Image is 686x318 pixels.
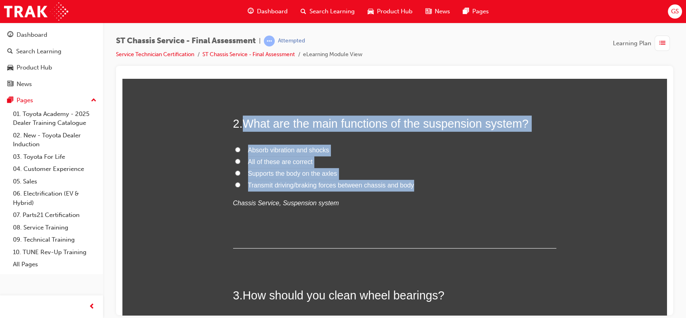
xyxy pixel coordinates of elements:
[668,4,682,19] button: GS
[10,246,100,259] a: 10. TUNE Rev-Up Training
[3,60,100,75] a: Product Hub
[7,64,13,72] span: car-icon
[10,209,100,221] a: 07. Parts21 Certification
[7,81,13,88] span: news-icon
[111,208,434,225] h2: 3 .
[10,129,100,151] a: 02. New - Toyota Dealer Induction
[377,7,412,16] span: Product Hub
[89,302,95,312] span: prev-icon
[3,93,100,108] button: Pages
[10,221,100,234] a: 08. Service Training
[3,44,100,59] a: Search Learning
[113,68,118,74] input: Absorb vibration and shocks
[361,3,419,20] a: car-iconProduct Hub
[113,103,118,109] input: Transmit driving/braking forces between chassis and body
[303,50,362,59] li: eLearning Module View
[10,187,100,209] a: 06. Electrification (EV & Hybrid)
[10,234,100,246] a: 09. Technical Training
[248,6,254,17] span: guage-icon
[368,6,374,17] span: car-icon
[113,92,118,97] input: Supports the body on the axles
[120,38,406,51] span: What are the main functions of the suspension system?
[120,210,322,223] span: How should you clean wheel bearings?
[241,3,294,20] a: guage-iconDashboard
[16,47,61,56] div: Search Learning
[301,6,306,17] span: search-icon
[463,6,469,17] span: pages-icon
[613,36,673,51] button: Learning Plan
[10,175,100,188] a: 05. Sales
[3,77,100,92] a: News
[116,51,194,58] a: Service Technician Certification
[126,103,292,110] span: Transmit driving/braking forces between chassis and body
[7,32,13,39] span: guage-icon
[17,80,32,89] div: News
[17,63,52,72] div: Product Hub
[202,51,295,58] a: ST Chassis Service - Final Assessment
[10,151,100,163] a: 03. Toyota For Life
[472,7,489,16] span: Pages
[419,3,457,20] a: news-iconNews
[4,2,68,21] img: Trak
[17,30,47,40] div: Dashboard
[17,96,33,105] div: Pages
[264,36,275,46] span: learningRecordVerb_ATTEMPT-icon
[126,91,215,98] span: Supports the body on the axles
[671,7,679,16] span: GS
[435,7,450,16] span: News
[278,37,305,45] div: Attempted
[7,48,13,55] span: search-icon
[111,121,217,128] em: Chassis Service, Suspension system
[659,38,665,48] span: list-icon
[113,80,118,85] input: All of these are correct
[10,163,100,175] a: 04. Customer Experience
[3,27,100,42] a: Dashboard
[3,26,100,93] button: DashboardSearch LearningProduct HubNews
[309,7,355,16] span: Search Learning
[425,6,431,17] span: news-icon
[91,95,97,106] span: up-icon
[10,258,100,271] a: All Pages
[613,39,651,48] span: Learning Plan
[457,3,495,20] a: pages-iconPages
[7,97,13,104] span: pages-icon
[257,7,288,16] span: Dashboard
[294,3,361,20] a: search-iconSearch Learning
[10,108,100,129] a: 01. Toyota Academy - 2025 Dealer Training Catalogue
[259,36,261,46] span: |
[126,80,190,86] span: All of these are correct
[126,68,207,75] span: Absorb vibration and shocks
[116,36,256,46] span: ST Chassis Service - Final Assessment
[111,37,434,53] h2: 2 .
